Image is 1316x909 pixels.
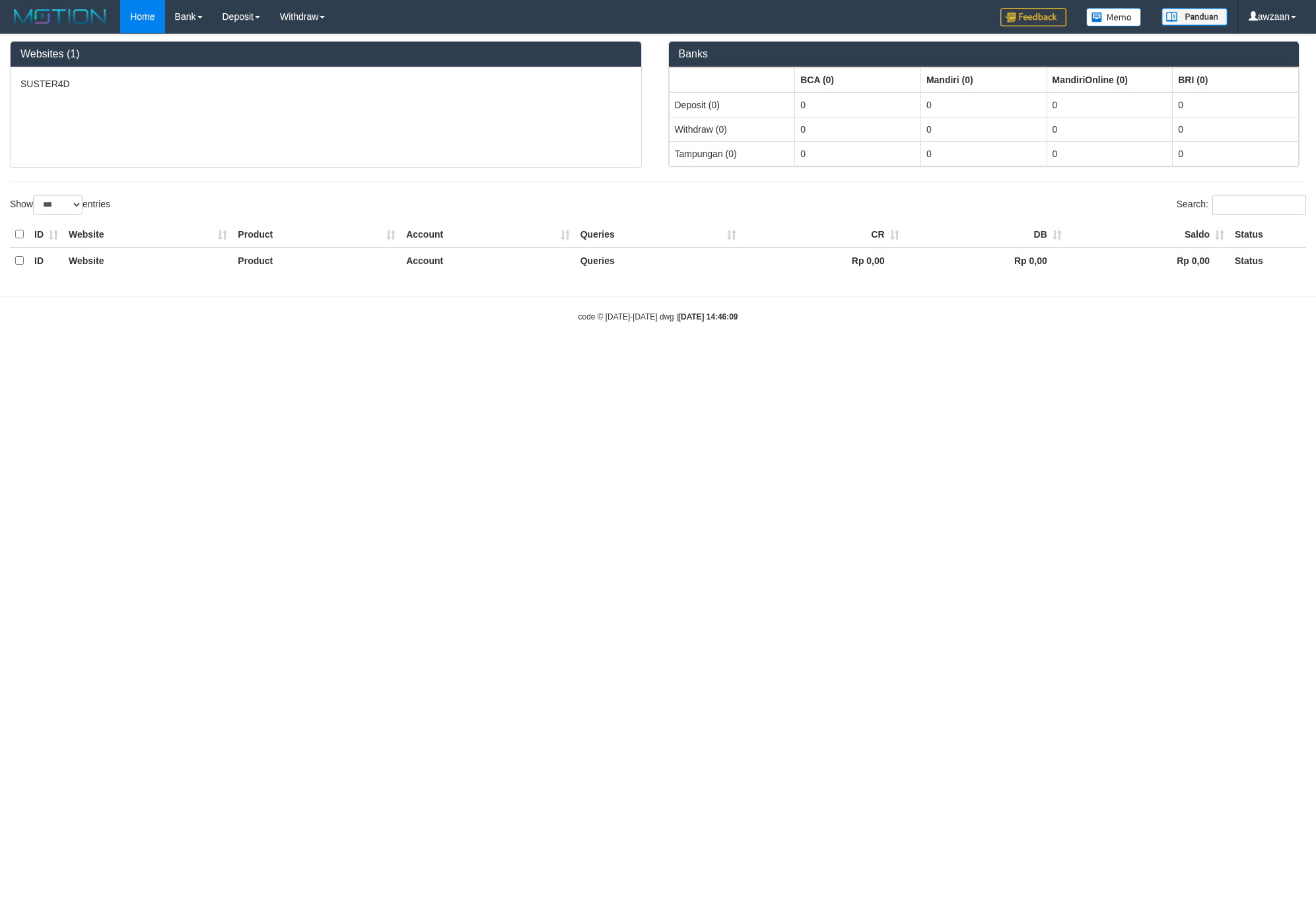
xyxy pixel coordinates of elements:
[1047,92,1173,118] td: 0
[578,312,738,321] small: code © [DATE]-[DATE] dwg |
[1047,67,1173,92] th: Group: activate to sort column ascending
[1067,248,1229,273] th: Rp 0,00
[669,92,795,118] td: Deposit (0)
[1000,8,1066,26] img: Feedback.jpg
[669,117,795,141] td: Withdraw (0)
[1212,195,1306,215] input: Search:
[1047,117,1173,141] td: 0
[63,222,232,248] th: Website
[1086,8,1142,26] img: Button%20Memo.svg
[29,248,63,273] th: ID
[20,48,631,60] h3: Websites (1)
[1173,92,1299,118] td: 0
[669,141,795,166] td: Tampungan (0)
[1173,67,1299,92] th: Group: activate to sort column ascending
[1067,222,1229,248] th: Saldo
[920,117,1047,141] td: 0
[742,222,904,248] th: CR
[575,222,742,248] th: Queries
[920,67,1047,92] th: Group: activate to sort column ascending
[905,248,1067,273] th: Rp 0,00
[29,222,63,248] th: ID
[1229,248,1306,273] th: Status
[905,222,1067,248] th: DB
[401,248,575,273] th: Account
[1047,141,1173,166] td: 0
[742,248,904,273] th: Rp 0,00
[33,195,83,215] select: Showentries
[10,7,110,26] img: MOTION_logo.png
[232,222,401,248] th: Product
[679,48,1290,60] h3: Banks
[1229,222,1306,248] th: Status
[920,92,1047,118] td: 0
[1173,141,1299,166] td: 0
[678,312,738,321] strong: [DATE] 14:46:09
[401,222,575,248] th: Account
[10,195,110,215] label: Show entries
[795,92,921,118] td: 0
[795,117,921,141] td: 0
[1177,195,1306,215] label: Search:
[575,248,742,273] th: Queries
[232,248,401,273] th: Product
[20,77,631,90] p: SUSTER4D
[1173,117,1299,141] td: 0
[669,67,795,92] th: Group: activate to sort column ascending
[795,67,921,92] th: Group: activate to sort column ascending
[1161,8,1228,26] img: panduan.png
[920,141,1047,166] td: 0
[63,248,232,273] th: Website
[795,141,921,166] td: 0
